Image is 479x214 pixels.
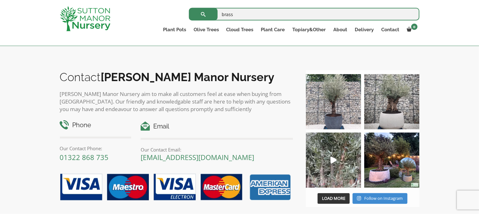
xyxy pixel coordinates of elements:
[365,195,403,201] span: Follow on Instagram
[60,145,131,152] p: Our Contact Phone:
[289,25,330,34] a: Topiary&Other
[306,133,361,188] img: New arrivals Monday morning of beautiful olive trees 🤩🤩 The weather is beautiful this summer, gre...
[364,74,419,129] img: Check out this beauty we potted at our nursery today ❤️‍🔥 A huge, ancient gnarled Olive tree plan...
[364,133,419,188] img: “The poetry of nature is never dead” 🪴🫒 A stunning beautiful customer photo has been sent into us...
[189,8,419,21] input: Search...
[353,193,407,204] a: Instagram Follow on Instagram
[60,120,131,130] h4: Phone
[411,24,418,30] span: 0
[357,196,361,201] svg: Instagram
[378,25,403,34] a: Contact
[159,25,190,34] a: Plant Pots
[101,70,275,84] b: [PERSON_NAME] Manor Nursery
[60,90,293,113] p: [PERSON_NAME] Manor Nursery aim to make all customers feel at ease when buying from [GEOGRAPHIC_D...
[141,146,293,153] p: Our Contact Email:
[322,195,345,201] span: Load More
[60,70,293,84] h2: Contact
[403,25,419,34] a: 0
[141,122,293,131] h4: Email
[306,74,361,129] img: A beautiful multi-stem Spanish Olive tree potted in our luxurious fibre clay pots 😍😍
[351,25,378,34] a: Delivery
[190,25,223,34] a: Olive Trees
[318,193,350,204] button: Load More
[141,152,254,162] a: [EMAIL_ADDRESS][DOMAIN_NAME]
[60,152,109,162] a: 01322 868 735
[223,25,257,34] a: Cloud Trees
[60,6,110,31] img: logo
[330,25,351,34] a: About
[55,170,293,205] img: payment-options.png
[306,133,361,188] a: Play
[330,157,337,164] svg: Play
[257,25,289,34] a: Plant Care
